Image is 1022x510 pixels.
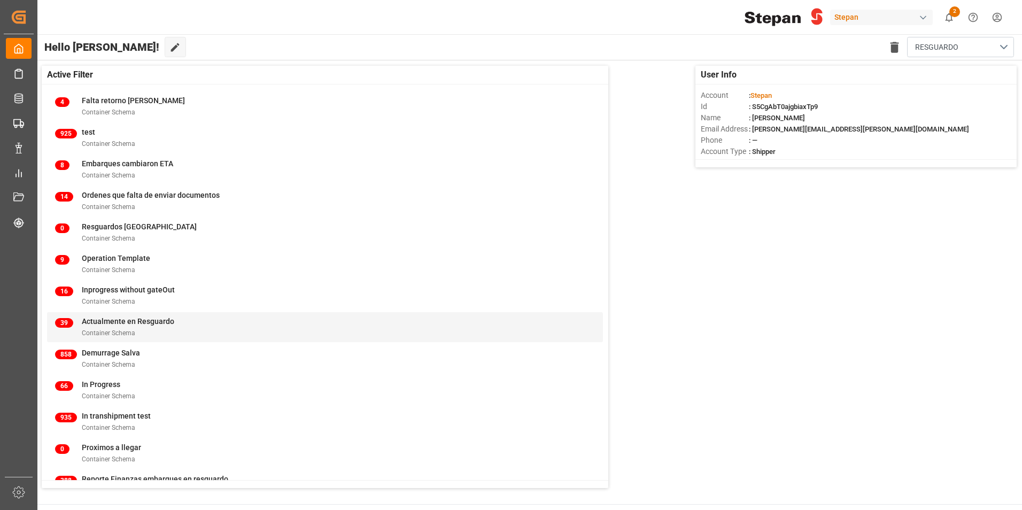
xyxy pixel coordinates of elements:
[749,148,776,156] span: : Shipper
[55,284,595,307] a: 16Inprogress without gateOutContainer Schema
[961,5,985,29] button: Help Center
[55,95,595,118] a: 4Falta retorno [PERSON_NAME]Container Schema
[749,136,757,144] span: : —
[701,135,749,146] span: Phone
[701,112,749,123] span: Name
[82,380,120,389] span: In Progress
[55,379,595,401] a: 66In ProgressContainer Schema
[82,443,141,452] span: Proximos a llegar
[55,253,595,275] a: 9Operation TemplateContainer Schema
[55,381,73,391] span: 66
[82,172,135,179] span: Container Schema
[937,5,961,29] button: show 2 new notifications
[830,7,937,27] button: Stepan
[82,317,174,326] span: Actualmente en Resguardo
[82,254,150,262] span: Operation Template
[82,128,95,136] span: test
[55,97,69,107] span: 4
[82,140,135,148] span: Container Schema
[750,91,772,99] span: Stepan
[55,474,595,496] a: 388Reporte Finanzas embarques en resguardo
[55,476,77,485] span: 388
[82,412,151,420] span: In transhipment test
[82,285,175,294] span: Inprogress without gateOut
[82,222,197,231] span: Resguardos [GEOGRAPHIC_DATA]
[82,361,135,368] span: Container Schema
[55,444,69,454] span: 0
[907,37,1014,57] button: open menu
[701,123,749,135] span: Email Address
[82,96,185,105] span: Falta retorno [PERSON_NAME]
[82,191,220,199] span: Ordenes que falta de enviar documentos
[55,347,595,370] a: 858Demurrage SalvaContainer Schema
[55,350,77,359] span: 858
[701,90,749,101] span: Account
[55,316,595,338] a: 39Actualmente en ResguardoContainer Schema
[55,255,69,265] span: 9
[749,91,772,99] span: :
[55,190,595,212] a: 14Ordenes que falta de enviar documentosContainer Schema
[830,10,933,25] div: Stepan
[82,475,228,483] span: Reporte Finanzas embarques en resguardo
[55,442,595,465] a: 0Proximos a llegarContainer Schema
[701,101,749,112] span: Id
[82,392,135,400] span: Container Schema
[949,6,960,17] span: 2
[82,349,140,357] span: Demurrage Salva
[47,68,93,81] span: Active Filter
[55,287,73,296] span: 16
[749,114,805,122] span: : [PERSON_NAME]
[55,160,69,170] span: 8
[82,424,135,431] span: Container Schema
[701,68,737,81] span: User Info
[82,329,135,337] span: Container Schema
[749,125,969,133] span: : [PERSON_NAME][EMAIL_ADDRESS][PERSON_NAME][DOMAIN_NAME]
[82,455,135,463] span: Container Schema
[915,42,958,53] span: RESGUARDO
[55,223,69,233] span: 0
[749,103,818,111] span: : S5CgAbT0ajgbiaxTp9
[44,37,159,57] span: Hello [PERSON_NAME]!
[82,266,135,274] span: Container Schema
[745,8,823,27] img: Stepan_Company_logo.svg.png_1713531530.png
[55,129,77,138] span: 925
[82,203,135,211] span: Container Schema
[55,413,77,422] span: 935
[701,146,749,157] span: Account Type
[55,192,73,202] span: 14
[55,221,595,244] a: 0Resguardos [GEOGRAPHIC_DATA]Container Schema
[55,318,73,328] span: 39
[82,159,173,168] span: Embarques cambiaron ETA
[55,411,595,433] a: 935In transhipment testContainer Schema
[55,127,595,149] a: 925testContainer Schema
[82,109,135,116] span: Container Schema
[55,158,595,181] a: 8Embarques cambiaron ETAContainer Schema
[82,298,135,305] span: Container Schema
[82,235,135,242] span: Container Schema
